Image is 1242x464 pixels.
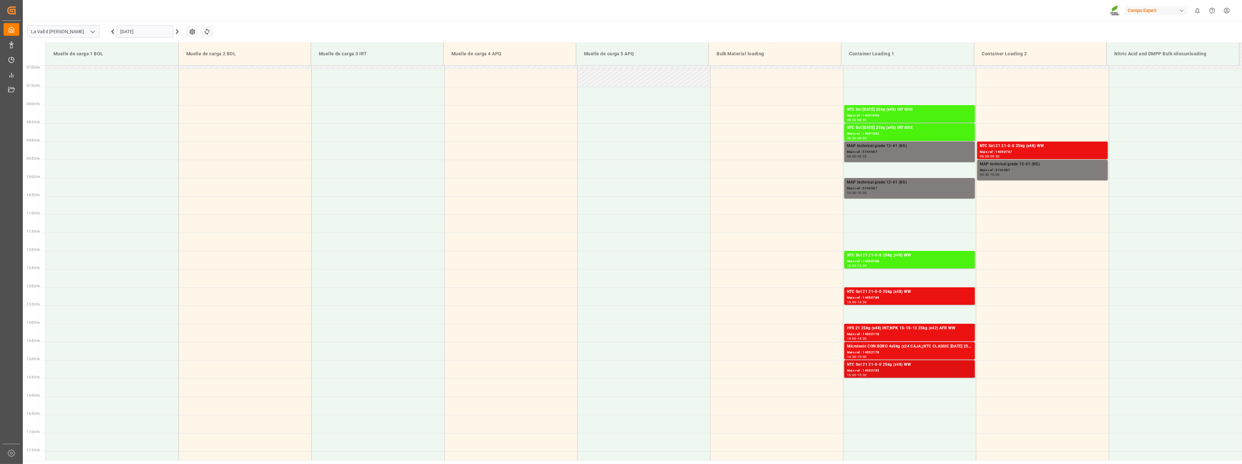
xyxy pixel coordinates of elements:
[27,84,40,88] span: 07:30 Hr
[980,143,1105,149] div: NTC Sol 21 21-0-0 25kg (x48) WW
[847,191,856,194] div: 10:00
[847,186,972,191] div: Main ref : 5744587
[27,339,40,343] span: 14:30 Hr
[27,430,40,434] span: 17:00 Hr
[847,343,972,350] div: Microlonic CON BORO 4x5kg (x24 CAJA);NTC CLASSIC [DATE] 25kg(x60) ES,PT,I,SI;NTC NITRORIZ 32-0-0 ...
[856,301,857,304] div: -
[857,155,867,158] div: 09:35
[980,161,1105,168] div: MAP technical grade 12-61 (KG)
[27,230,40,233] span: 11:30 Hr
[184,48,306,60] div: Muelle de carga 2 BOL
[1110,5,1121,16] img: Screenshot%202023-09-29%20at%2010.02.21.png_1712312052.png
[847,350,972,355] div: Main ref : 14052178
[27,284,40,288] span: 13:00 Hr
[88,27,97,37] button: open menu
[856,191,857,194] div: -
[857,337,867,340] div: 14:30
[847,137,856,140] div: 08:30
[847,295,972,301] div: Main ref : 14050789
[847,332,972,337] div: Main ref : 14052118
[1125,6,1188,15] div: Compo Expert
[990,173,1000,176] div: 10:05
[980,149,1105,155] div: Main ref : 14050787
[714,48,836,60] div: Bulk Material loading
[1112,48,1234,60] div: Nitric Acid and DMPP Bulk silosunloading
[847,125,972,131] div: NTC Sol [DATE] 25kg (x48) INT MSE
[980,155,989,158] div: 09:00
[847,289,972,295] div: NTC Sol 21 21-0-0 25kg (x48) WW
[847,155,856,158] div: 09:00
[856,355,857,358] div: -
[847,113,972,118] div: Main ref : 14051003
[847,252,972,259] div: NTC Sol 21 21-0-0 25kg (x48) WW
[847,106,972,113] div: NTC Sol [DATE] 25kg (x48) INT MSE
[979,48,1101,60] div: Container Loading 2
[449,48,571,60] div: Muelle de carga 4 APQ
[989,173,990,176] div: -
[847,131,972,137] div: Main ref : 14051002
[857,264,867,267] div: 12:30
[27,394,40,397] span: 16:00 Hr
[856,118,857,121] div: -
[847,368,972,374] div: Main ref : 14050785
[847,118,856,121] div: 08:00
[980,173,989,176] div: 09:30
[847,179,972,186] div: MAP technical grade 12-61 (KG)
[857,137,867,140] div: 09:00
[856,374,857,376] div: -
[857,191,867,194] div: 10:35
[847,374,856,376] div: 15:00
[847,325,972,332] div: HYS 21 25kg (x48) INT;NPK 15-15-15 25kg (x42) AFR WW
[27,139,40,142] span: 09:00 Hr
[27,357,40,361] span: 15:00 Hr
[857,301,867,304] div: 13:30
[857,355,867,358] div: 15:00
[27,266,40,270] span: 12:30 Hr
[857,374,867,376] div: 15:30
[581,48,703,60] div: Muelle de carga 5 APQ
[857,118,867,121] div: 08:30
[847,301,856,304] div: 13:00
[27,25,100,38] input: Type to search/select
[316,48,438,60] div: Muelle de carga 3 IRT
[847,149,972,155] div: Main ref : 5744587
[1190,3,1205,18] button: show 0 new notifications
[27,212,40,215] span: 11:00 Hr
[27,193,40,197] span: 10:30 Hr
[27,375,40,379] span: 15:30 Hr
[27,321,40,324] span: 14:00 Hr
[27,303,40,306] span: 13:30 Hr
[856,264,857,267] div: -
[27,66,40,69] span: 07:00 Hr
[847,337,856,340] div: 14:00
[980,168,1105,173] div: Main ref : 5744587
[847,264,856,267] div: 12:00
[1205,3,1220,18] button: Help Center
[989,155,990,158] div: -
[27,412,40,416] span: 16:30 Hr
[117,25,173,38] input: DD.MM.YYYY
[847,362,972,368] div: NTC Sol 21 21-0-0 25kg (x48) WW
[27,102,40,106] span: 08:00 Hr
[27,248,40,252] span: 12:00 Hr
[847,48,968,60] div: Container Loading 1
[856,155,857,158] div: -
[1125,4,1190,17] button: Compo Expert
[856,137,857,140] div: -
[990,155,1000,158] div: 09:30
[856,337,857,340] div: -
[847,355,856,358] div: 14:30
[27,175,40,179] span: 10:00 Hr
[27,120,40,124] span: 08:30 Hr
[847,143,972,149] div: MAP technical grade 12-61 (KG)
[27,448,40,452] span: 17:30 Hr
[27,157,40,160] span: 09:30 Hr
[51,48,173,60] div: Muelle de carga 1 BOL
[847,259,972,264] div: Main ref : 14050788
